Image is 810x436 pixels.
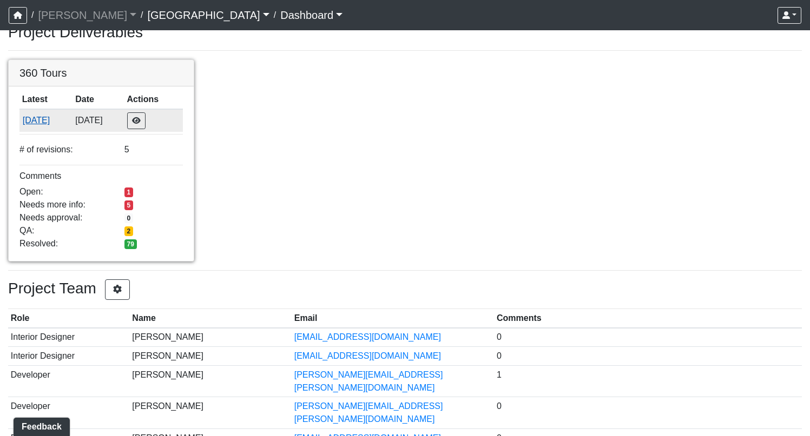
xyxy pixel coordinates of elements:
[294,351,441,360] a: [EMAIL_ADDRESS][DOMAIN_NAME]
[130,397,292,429] td: [PERSON_NAME]
[8,328,130,347] td: Interior Designer
[494,347,802,366] td: 0
[8,347,130,366] td: Interior Designer
[292,309,494,328] th: Email
[130,347,292,366] td: [PERSON_NAME]
[8,23,802,42] h3: Project Deliverables
[19,109,73,132] td: nccjJ2Zhvy7jGX6hiZZUAe
[136,4,147,26] span: /
[8,309,130,328] th: Role
[130,309,292,328] th: Name
[494,309,802,328] th: Comments
[494,365,802,397] td: 1
[8,397,130,429] td: Developer
[494,397,802,429] td: 0
[147,4,269,26] a: [GEOGRAPHIC_DATA]
[269,4,280,26] span: /
[494,328,802,347] td: 0
[130,328,292,347] td: [PERSON_NAME]
[8,414,75,436] iframe: Ybug feedback widget
[8,279,802,300] h3: Project Team
[8,365,130,397] td: Developer
[294,401,443,424] a: [PERSON_NAME][EMAIL_ADDRESS][PERSON_NAME][DOMAIN_NAME]
[27,4,38,26] span: /
[22,113,70,128] button: [DATE]
[280,4,343,26] a: Dashboard
[130,365,292,397] td: [PERSON_NAME]
[294,370,443,392] a: [PERSON_NAME][EMAIL_ADDRESS][PERSON_NAME][DOMAIN_NAME]
[294,332,441,341] a: [EMAIL_ADDRESS][DOMAIN_NAME]
[38,4,136,26] a: [PERSON_NAME]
